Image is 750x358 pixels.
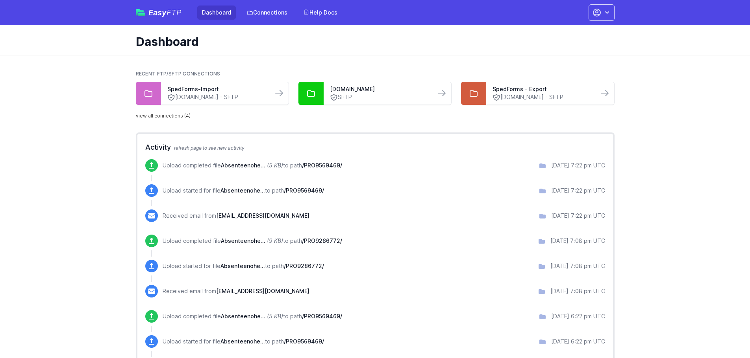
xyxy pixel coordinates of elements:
span: Absenteenoheader-sisid.csv [220,338,265,345]
div: [DATE] 6:22 pm UTC [551,312,605,320]
a: SFTP [330,93,429,101]
span: /PRO9569469/ [284,338,324,345]
a: [DOMAIN_NAME] - SFTP [493,93,592,101]
p: Upload completed file to path [163,237,342,245]
a: SpedForms - Export [493,85,592,93]
span: /PRO9569469/ [302,313,342,319]
span: Absenteenoheader-sisid.csv [220,187,265,194]
p: Upload started for file to path [163,262,324,270]
h2: Recent FTP/SFTP Connections [136,71,615,77]
p: Received email from [163,287,309,295]
a: SpedForms-Import [167,85,267,93]
a: Help Docs [298,6,342,20]
p: Received email from [163,212,309,220]
a: view all connections (4) [136,113,191,119]
div: [DATE] 6:22 pm UTC [551,338,605,345]
span: [EMAIL_ADDRESS][DOMAIN_NAME] [216,212,309,219]
h1: Dashboard [136,35,608,49]
span: Absenteenoheader-sisid.csv [221,237,265,244]
a: Dashboard [197,6,236,20]
div: [DATE] 7:22 pm UTC [551,162,605,169]
span: [EMAIL_ADDRESS][DOMAIN_NAME] [216,288,309,294]
p: Upload started for file to path [163,187,324,195]
div: [DATE] 7:08 pm UTC [550,237,605,245]
p: Upload started for file to path [163,338,324,345]
div: [DATE] 7:22 pm UTC [551,187,605,195]
span: /PRO9286772/ [284,263,324,269]
a: Connections [242,6,292,20]
span: Absenteenoheader-sisid.csv [220,263,265,269]
a: EasyFTP [136,9,181,17]
i: (9 KB) [267,237,283,244]
img: easyftp_logo.png [136,9,145,16]
i: (5 KB) [267,162,283,169]
span: Easy [148,9,181,17]
a: [DOMAIN_NAME] [330,85,429,93]
span: Absenteenoheader-sisid.csv [221,162,265,169]
p: Upload completed file to path [163,162,342,169]
span: /PRO9569469/ [302,162,342,169]
h2: Activity [145,142,605,153]
span: /PRO9286772/ [302,237,342,244]
span: refresh page to see new activity [174,145,244,151]
span: /PRO9569469/ [284,187,324,194]
div: [DATE] 7:22 pm UTC [551,212,605,220]
a: [DOMAIN_NAME] - SFTP [167,93,267,101]
div: [DATE] 7:08 pm UTC [550,262,605,270]
span: Absenteenoheader-sisid.csv [221,313,265,319]
span: FTP [167,8,181,17]
i: (5 KB) [267,313,283,319]
div: [DATE] 7:08 pm UTC [550,287,605,295]
p: Upload completed file to path [163,312,342,320]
